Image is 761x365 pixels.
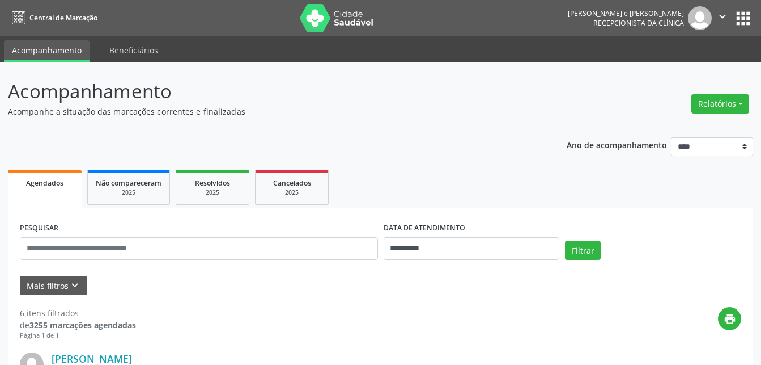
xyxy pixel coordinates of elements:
div: Página 1 de 1 [20,331,136,341]
label: DATA DE ATENDIMENTO [384,220,465,237]
img: img [688,6,712,30]
a: Acompanhamento [4,40,90,62]
div: 6 itens filtrados [20,307,136,319]
a: Beneficiários [101,40,166,60]
i:  [716,10,729,23]
label: PESQUISAR [20,220,58,237]
span: Resolvidos [195,178,230,188]
div: de [20,319,136,331]
span: Não compareceram [96,178,161,188]
span: Central de Marcação [29,13,97,23]
button: Relatórios [691,94,749,114]
a: [PERSON_NAME] [52,353,132,365]
p: Acompanhamento [8,77,530,106]
button: print [718,307,741,330]
span: Cancelados [273,178,311,188]
span: Recepcionista da clínica [593,18,684,28]
i: print [724,313,736,325]
button: apps [733,9,753,28]
p: Acompanhe a situação das marcações correntes e finalizadas [8,106,530,118]
button:  [712,6,733,30]
a: Central de Marcação [8,9,97,27]
button: Mais filtroskeyboard_arrow_down [20,276,87,296]
div: [PERSON_NAME] e [PERSON_NAME] [568,9,684,18]
div: 2025 [96,188,161,197]
div: 2025 [184,188,241,197]
p: Ano de acompanhamento [567,137,667,152]
i: keyboard_arrow_down [69,279,81,292]
strong: 3255 marcações agendadas [29,320,136,330]
span: Agendados [26,178,63,188]
div: 2025 [263,188,320,197]
button: Filtrar [565,241,601,260]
